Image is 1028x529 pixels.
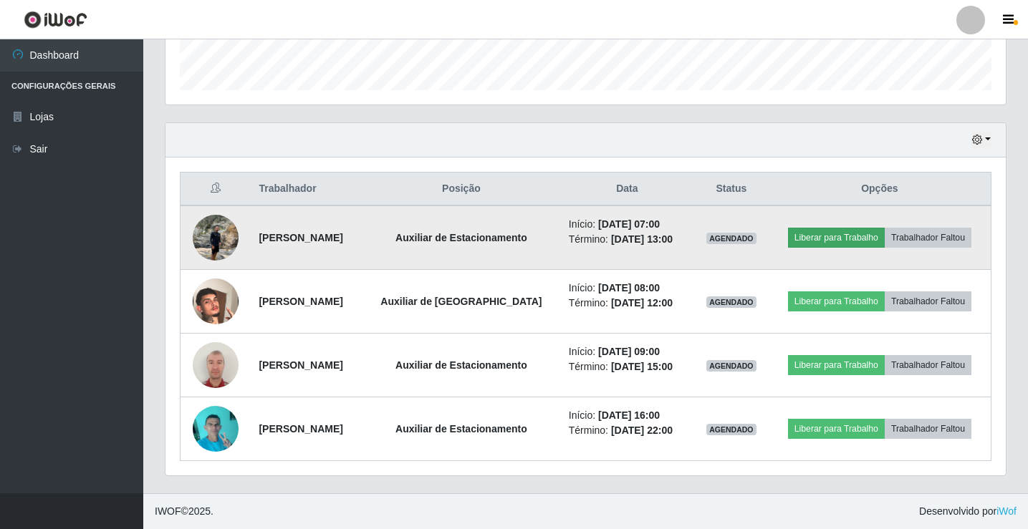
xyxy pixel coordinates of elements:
span: AGENDADO [706,424,756,435]
span: IWOF [155,505,181,517]
button: Liberar para Trabalho [788,355,885,375]
span: AGENDADO [706,360,756,372]
strong: Auxiliar de Estacionamento [395,359,527,371]
span: Desenvolvido por [919,504,1017,519]
img: 1699884729750.jpeg [193,398,239,459]
th: Data [560,173,694,206]
img: CoreUI Logo [24,11,87,29]
li: Início: [569,217,686,232]
time: [DATE] 12:00 [611,297,673,309]
button: Liberar para Trabalho [788,291,885,311]
span: AGENDADO [706,296,756,308]
strong: Auxiliar de Estacionamento [395,232,527,243]
button: Trabalhador Faltou [885,419,971,439]
li: Término: [569,296,686,311]
strong: [PERSON_NAME] [259,232,342,243]
th: Trabalhador [250,173,362,206]
li: Início: [569,408,686,423]
time: [DATE] 09:00 [598,346,660,357]
time: [DATE] 13:00 [611,233,673,245]
th: Opções [769,173,991,206]
li: Término: [569,423,686,438]
strong: [PERSON_NAME] [259,423,342,435]
button: Trabalhador Faltou [885,228,971,248]
li: Término: [569,232,686,247]
time: [DATE] 15:00 [611,361,673,372]
strong: [PERSON_NAME] [259,359,342,371]
img: 1700098236719.jpeg [193,207,239,268]
th: Status [694,173,769,206]
a: iWof [996,505,1017,517]
strong: Auxiliar de Estacionamento [395,423,527,435]
span: © 2025 . [155,504,213,519]
button: Liberar para Trabalho [788,419,885,439]
time: [DATE] 16:00 [598,409,660,421]
img: 1754224858032.jpeg [193,334,239,395]
time: [DATE] 22:00 [611,424,673,436]
th: Posição [362,173,560,206]
button: Trabalhador Faltou [885,355,971,375]
span: AGENDADO [706,233,756,244]
time: [DATE] 08:00 [598,282,660,293]
button: Liberar para Trabalho [788,228,885,248]
li: Término: [569,359,686,374]
time: [DATE] 07:00 [598,218,660,230]
strong: Auxiliar de [GEOGRAPHIC_DATA] [380,296,542,307]
strong: [PERSON_NAME] [259,296,342,307]
li: Início: [569,281,686,296]
button: Trabalhador Faltou [885,291,971,311]
li: Início: [569,344,686,359]
img: 1726002463138.jpeg [193,261,239,342]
